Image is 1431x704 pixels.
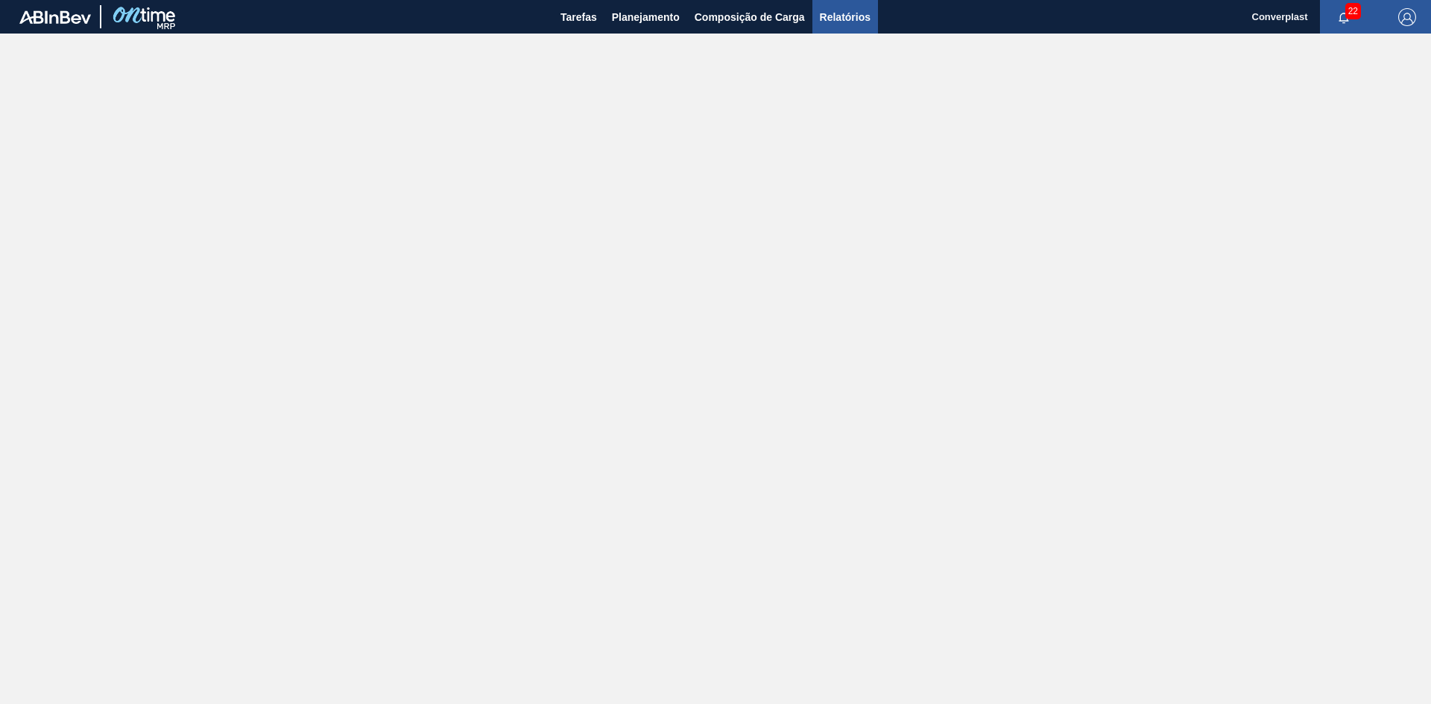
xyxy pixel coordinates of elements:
img: TNhmsLtSVTkK8tSr43FrP2fwEKptu5GPRR3wAAAABJRU5ErkJggg== [19,10,91,24]
span: Composição de Carga [695,8,805,26]
span: 22 [1345,3,1361,19]
img: Logout [1398,8,1416,26]
span: Tarefas [560,8,597,26]
span: Relatórios [820,8,871,26]
span: Planejamento [612,8,680,26]
button: Notificações [1320,7,1368,28]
